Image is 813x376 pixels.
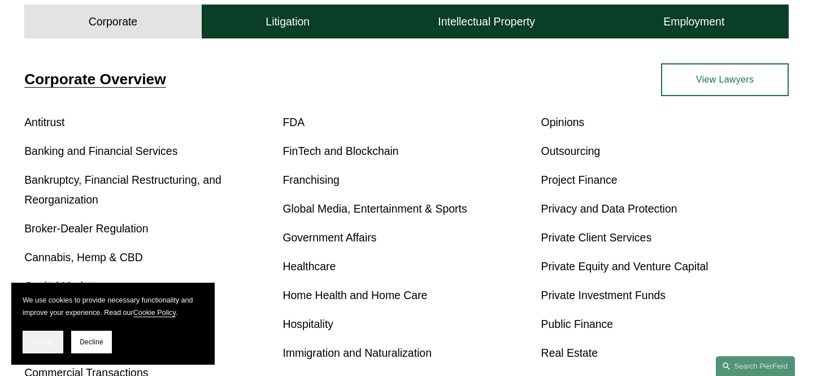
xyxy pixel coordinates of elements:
a: Search this site [716,356,795,376]
h4: Corporate [89,15,137,29]
span: Decline [80,338,103,346]
a: Private Client Services [541,231,652,244]
a: Hospitality [282,318,333,330]
a: FinTech and Blockchain [282,145,398,157]
button: Accept [23,331,63,353]
a: Public Finance [541,318,614,330]
a: Broker-Dealer Regulation [24,222,148,235]
a: Outsourcing [541,145,601,157]
a: Capital Markets [24,280,101,292]
a: Government Affairs [282,231,376,244]
p: We use cookies to provide necessary functionality and improve your experience. Read our . [23,294,203,319]
a: Healthcare [282,260,336,273]
span: Accept [32,338,54,346]
a: Project Finance [541,174,618,186]
a: Banking and Financial Services [24,145,177,157]
a: Privacy and Data Protection [541,202,677,215]
a: Franchising [282,174,339,186]
a: Immigration and Naturalization [282,347,432,359]
a: Real Estate [541,347,598,359]
a: View Lawyers [661,63,788,96]
a: Bankruptcy, Financial Restructuring, and Reorganization [24,174,221,206]
h4: Employment [663,15,724,29]
a: Home Health and Home Care [282,289,427,301]
a: Antitrust [24,116,64,128]
a: Opinions [541,116,585,128]
a: Global Media, Entertainment & Sports [282,202,467,215]
a: Private Investment Funds [541,289,666,301]
h4: Litigation [266,15,310,29]
a: Corporate Overview [24,71,166,88]
a: Cannabis, Hemp & CBD [24,251,143,263]
a: Private Equity and Venture Capital [541,260,708,273]
section: Cookie banner [11,283,215,365]
a: Cookie Policy [133,309,176,317]
button: Decline [71,331,112,353]
a: FDA [282,116,305,128]
h4: Intellectual Property [438,15,535,29]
